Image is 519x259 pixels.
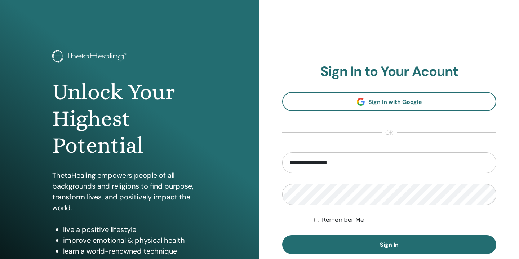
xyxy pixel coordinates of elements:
[63,246,207,256] li: learn a world-renowned technique
[63,235,207,246] li: improve emotional & physical health
[52,170,207,213] p: ThetaHealing empowers people of all backgrounds and religions to find purpose, transform lives, a...
[63,224,207,235] li: live a positive lifestyle
[314,216,496,224] div: Keep me authenticated indefinitely or until I manually logout
[382,128,397,137] span: or
[282,63,496,80] h2: Sign In to Your Acount
[282,235,496,254] button: Sign In
[52,79,207,159] h1: Unlock Your Highest Potential
[282,92,496,111] a: Sign In with Google
[322,216,364,224] label: Remember Me
[380,241,399,249] span: Sign In
[368,98,422,106] span: Sign In with Google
